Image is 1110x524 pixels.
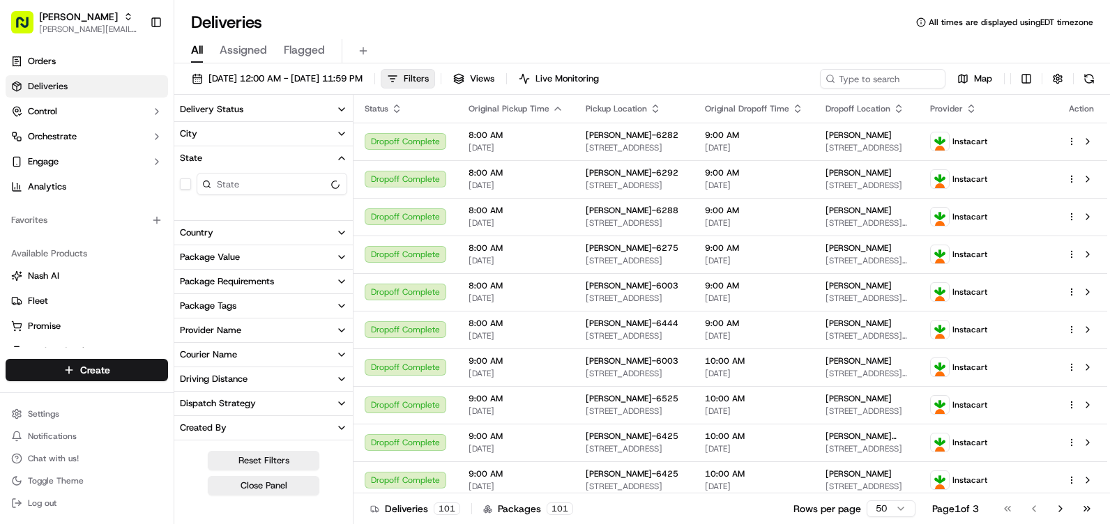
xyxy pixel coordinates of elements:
button: Log out [6,493,168,513]
button: Orchestrate [6,125,168,148]
div: Action [1067,103,1096,114]
span: [STREET_ADDRESS] [586,330,683,341]
button: Close Panel [208,476,319,495]
span: Fleet [28,295,48,307]
button: Package Tags [174,294,353,318]
button: Notifications [6,426,168,446]
span: [PERSON_NAME] [826,318,892,329]
span: [DATE] [705,443,803,454]
img: Nash [14,14,42,42]
button: Courier Name [174,343,353,367]
a: 💻API Documentation [112,196,229,222]
span: Instacart [952,324,987,335]
a: Fleet [11,295,162,307]
span: 9:00 AM [469,393,563,404]
span: [DATE] [705,217,803,229]
div: Package Value [180,251,240,263]
span: [DATE] [705,368,803,379]
img: profile_instacart_ahold_partner.png [931,245,949,263]
span: Pickup Location [586,103,647,114]
span: [STREET_ADDRESS] [586,180,683,191]
span: [STREET_ADDRESS] [826,180,908,191]
p: Rows per page [793,502,861,516]
span: 8:00 AM [469,130,563,141]
span: Instacart [952,475,987,486]
span: Instacart [952,399,987,410]
img: profile_instacart_ahold_partner.png [931,321,949,339]
span: [PERSON_NAME]-6282 [586,130,678,141]
button: Driving Distance [174,367,353,391]
span: Instacart [952,437,987,448]
span: [PERSON_NAME]-6275 [586,242,678,254]
button: Control [6,100,168,123]
span: 9:00 AM [705,318,803,329]
span: Chat with us! [28,453,79,464]
button: Chat with us! [6,449,168,468]
div: Favorites [6,209,168,231]
span: Promise [28,320,61,332]
span: Views [470,72,494,85]
span: 10:00 AM [705,393,803,404]
span: Settings [28,408,59,419]
span: 10:00 AM [705,431,803,442]
span: [PERSON_NAME] [826,280,892,291]
button: Fleet [6,290,168,312]
button: Settings [6,404,168,424]
span: 9:00 AM [705,167,803,178]
button: Reset Filters [208,451,319,470]
img: profile_instacart_ahold_partner.png [931,132,949,151]
button: Engage [6,151,168,173]
span: [DATE] [705,180,803,191]
button: Delivery Status [174,98,353,121]
img: profile_instacart_ahold_partner.png [931,396,949,414]
span: Flagged [284,42,325,59]
span: [STREET_ADDRESS] [586,293,683,304]
span: [DATE] [705,481,803,492]
div: 💻 [118,203,129,215]
input: State [197,173,347,195]
span: [PERSON_NAME]-6425 [586,468,678,479]
span: [PERSON_NAME]-6525 [586,393,678,404]
span: Control [28,105,57,118]
p: Welcome 👋 [14,56,254,78]
span: [DATE] [705,330,803,341]
span: Original Pickup Time [469,103,549,114]
span: [PERSON_NAME] [826,130,892,141]
span: 10:00 AM [705,355,803,367]
span: Toggle Theme [28,475,84,486]
span: Knowledge Base [28,202,107,216]
img: profile_instacart_ahold_partner.png [931,358,949,376]
span: Map [974,72,992,85]
a: Analytics [6,176,168,198]
input: Type to search [820,69,945,88]
img: profile_instacart_ahold_partner.png [931,208,949,226]
span: [DATE] [469,293,563,304]
span: [DATE] [469,255,563,266]
button: Provider Name [174,318,353,342]
span: 9:00 AM [469,355,563,367]
button: [PERSON_NAME][EMAIL_ADDRESS][PERSON_NAME][DOMAIN_NAME] [39,24,139,35]
span: [PERSON_NAME] [826,355,892,367]
button: Promise [6,315,168,337]
button: State [174,146,353,170]
span: [DATE] [469,368,563,379]
div: State [180,152,202,164]
span: Dropoff Location [826,103,890,114]
span: Status [365,103,388,114]
span: 9:00 AM [705,280,803,291]
span: Notifications [28,431,77,442]
span: Engage [28,155,59,168]
button: City [174,122,353,146]
button: Created By [174,416,353,440]
span: [DATE] [705,293,803,304]
span: [STREET_ADDRESS] [586,217,683,229]
div: Available Products [6,242,168,265]
div: 101 [547,502,573,515]
span: [PERSON_NAME]-6003 [586,280,678,291]
span: [STREET_ADDRESS][US_STATE] [826,293,908,304]
span: [DATE] [469,443,563,454]
span: 8:00 AM [469,318,563,329]
span: 9:00 AM [469,468,563,479]
span: Instacart [952,286,987,298]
